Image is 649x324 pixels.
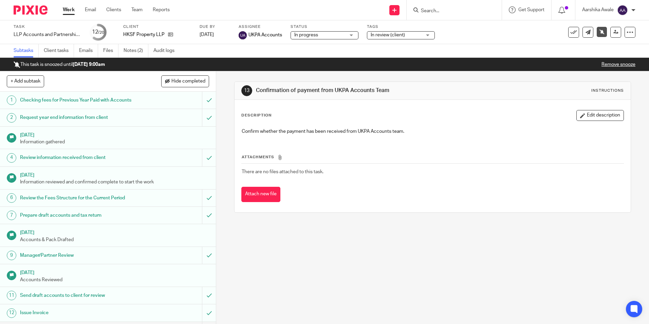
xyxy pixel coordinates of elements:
h1: [DATE] [20,228,209,236]
h1: Manager/Partner Review [20,250,137,260]
label: Status [291,24,358,30]
h1: Checking fees for Previous Year Paid with Accounts [20,95,137,105]
span: In progress [294,33,318,37]
span: In review (client) [371,33,405,37]
p: Accounts & Pack Drafted [20,236,209,243]
input: Search [420,8,481,14]
p: This task is snoozed until [14,61,105,68]
a: Work [63,6,75,13]
p: Confirm whether the payment has been received from UKPA Accounts team. [242,128,623,135]
button: Attach new file [241,187,280,202]
label: Assignee [239,24,282,30]
label: Due by [200,24,230,30]
h1: Request year end information from client [20,112,137,123]
small: /20 [98,31,104,34]
a: Remove snooze [601,62,635,67]
label: Client [123,24,191,30]
p: Information gathered [20,139,209,145]
a: Reports [153,6,170,13]
h1: [DATE] [20,130,209,139]
h1: [DATE] [20,268,209,276]
p: HKSF Property LLP [123,31,165,38]
label: Task [14,24,81,30]
p: Aarshika Awale [582,6,614,13]
h1: Issue Invoice [20,308,137,318]
a: Emails [79,44,98,57]
div: 13 [241,85,252,96]
button: + Add subtask [7,75,44,87]
a: Subtasks [14,44,39,57]
span: There are no files attached to this task. [242,169,323,174]
span: [DATE] [200,32,214,37]
a: Team [131,6,143,13]
a: Notes (2) [124,44,148,57]
div: 12 [92,28,104,36]
span: UKPA Accounts [248,32,282,38]
div: LLP Accounts and Partnership Return [14,31,81,38]
span: Get Support [518,7,544,12]
div: 12 [7,308,16,318]
p: Accounts Reviewed [20,276,209,283]
div: 4 [7,153,16,163]
div: 7 [7,211,16,220]
a: Audit logs [153,44,180,57]
p: Information reviewed and confirmed complete to start the work [20,179,209,185]
span: Hide completed [171,79,205,84]
h1: [DATE] [20,170,209,179]
a: Files [103,44,118,57]
div: 2 [7,113,16,123]
button: Hide completed [161,75,209,87]
a: Clients [106,6,121,13]
label: Tags [367,24,435,30]
img: svg%3E [617,5,628,16]
h1: Send draft accounts to client for review [20,290,137,301]
a: Client tasks [44,44,74,57]
p: Description [241,113,272,118]
h1: Review information received from client [20,152,137,163]
a: Email [85,6,96,13]
div: 9 [7,251,16,260]
span: Attachments [242,155,274,159]
button: Edit description [576,110,624,121]
img: svg%3E [239,31,247,39]
h1: Prepare draft accounts and tax return [20,210,137,220]
h1: Review the Fees Structure for the Current Period [20,193,137,203]
div: 1 [7,95,16,105]
div: 11 [7,291,16,300]
img: Pixie [14,5,48,15]
div: Instructions [591,88,624,93]
div: 6 [7,193,16,203]
h1: Confirmation of payment from UKPA Accounts Team [256,87,447,94]
b: [DATE] 9:00am [73,62,105,67]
